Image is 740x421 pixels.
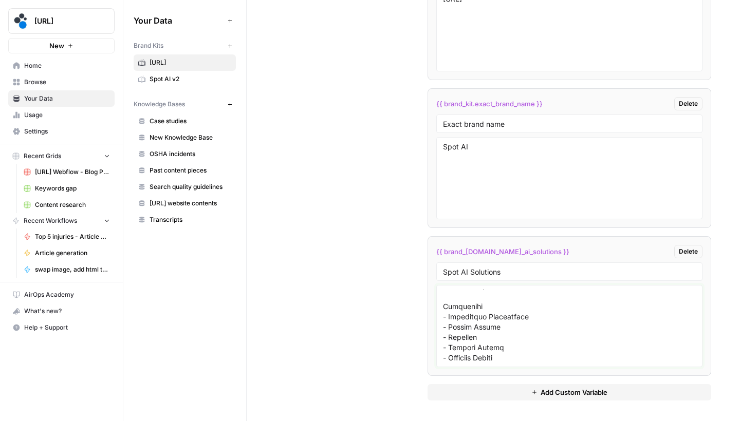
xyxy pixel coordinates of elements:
[150,182,231,192] span: Search quality guidelines
[150,166,231,175] span: Past content pieces
[443,290,696,362] textarea: Lore.ip DO Sitam Consectet Adipiscingel & Sed Doeiu Temp incididu utlabore etd magnaaliq EN admin...
[49,41,64,51] span: New
[443,119,696,128] input: Variable Name
[8,303,115,319] button: What's new?
[8,107,115,123] a: Usage
[428,384,711,400] button: Add Custom Variable
[134,195,236,212] a: [URL] website contents
[24,290,110,299] span: AirOps Academy
[35,200,110,209] span: Content research
[19,164,115,180] a: [URL] Webflow - Blog Posts Refresh
[24,127,110,136] span: Settings
[35,265,110,274] span: swap image, add html table to post body
[150,199,231,208] span: [URL] website contents
[34,16,97,26] span: [URL]
[134,162,236,179] a: Past content pieces
[443,142,696,215] textarea: Spot AI
[19,180,115,197] a: Keywords gap
[134,41,163,50] span: Brand Kits
[134,100,185,109] span: Knowledge Bases
[19,261,115,278] a: swap image, add html table to post body
[134,54,236,71] a: [URL]
[134,179,236,195] a: Search quality guidelines
[8,38,115,53] button: New
[134,113,236,129] a: Case studies
[8,8,115,34] button: Workspace: spot.ai
[443,267,696,276] input: Variable Name
[19,197,115,213] a: Content research
[679,99,698,108] span: Delete
[679,247,698,256] span: Delete
[9,303,114,319] div: What's new?
[35,184,110,193] span: Keywords gap
[24,94,110,103] span: Your Data
[35,232,110,241] span: Top 5 injuries - Article Generation
[8,74,115,90] a: Browse
[134,71,236,87] a: Spot AI v2
[150,58,231,67] span: [URL]
[24,323,110,332] span: Help + Support
[8,148,115,164] button: Recent Grids
[150,117,231,126] span: Case studies
[24,110,110,120] span: Usage
[35,167,110,177] span: [URL] Webflow - Blog Posts Refresh
[24,78,110,87] span: Browse
[8,90,115,107] a: Your Data
[8,319,115,336] button: Help + Support
[35,248,110,258] span: Article generation
[19,245,115,261] a: Article generation
[24,216,77,225] span: Recent Workflows
[24,151,61,161] span: Recent Grids
[150,74,231,84] span: Spot AI v2
[8,123,115,140] a: Settings
[24,61,110,70] span: Home
[8,58,115,74] a: Home
[12,12,30,30] img: spot.ai Logo
[436,246,569,257] span: {{ brand_[DOMAIN_NAME]_ai_solutions }}
[134,146,236,162] a: OSHA incidents
[8,213,115,228] button: Recent Workflows
[150,133,231,142] span: New Knowledge Base
[134,14,224,27] span: Your Data
[134,129,236,146] a: New Knowledge Base
[150,149,231,159] span: OSHA incidents
[436,99,543,109] span: {{ brand_kit.exact_brand_name }}
[150,215,231,224] span: Transcripts
[674,97,702,110] button: Delete
[8,286,115,303] a: AirOps Academy
[134,212,236,228] a: Transcripts
[19,228,115,245] a: Top 5 injuries - Article Generation
[674,245,702,258] button: Delete
[541,387,607,397] span: Add Custom Variable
